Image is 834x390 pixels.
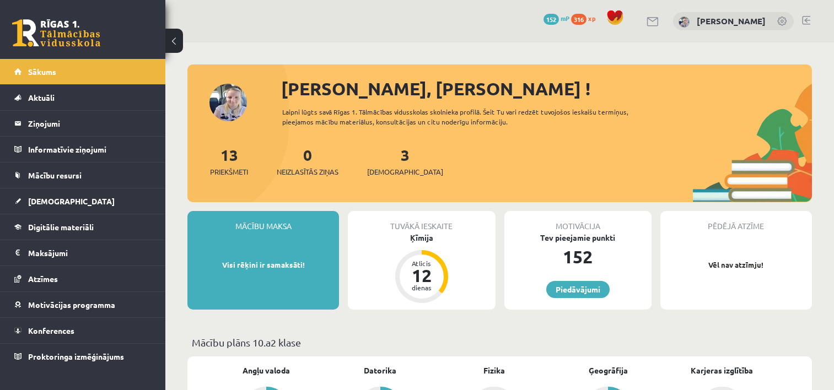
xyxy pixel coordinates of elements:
span: Aktuāli [28,93,55,102]
p: Vēl nav atzīmju! [666,259,806,270]
a: 3[DEMOGRAPHIC_DATA] [367,145,443,177]
a: Angļu valoda [243,365,290,376]
a: Ķīmija Atlicis 12 dienas [348,232,495,305]
p: Visi rēķini ir samaksāti! [193,259,333,270]
a: 13Priekšmeti [210,145,248,177]
a: Mācību resursi [14,162,152,188]
span: Konferences [28,326,74,335]
p: Mācību plāns 10.a2 klase [192,335,808,350]
a: Motivācijas programma [14,292,152,317]
div: [PERSON_NAME], [PERSON_NAME] ! [281,75,812,102]
span: 316 [571,14,587,25]
div: Atlicis [405,260,438,267]
a: Atzīmes [14,266,152,291]
a: Maksājumi [14,240,152,266]
div: Mācību maksa [187,211,339,232]
a: Datorika [364,365,396,376]
a: Rīgas 1. Tālmācības vidusskola [12,19,100,47]
div: Tuvākā ieskaite [348,211,495,232]
span: xp [588,14,595,23]
a: 0Neizlasītās ziņas [277,145,338,177]
span: Sākums [28,67,56,77]
a: [DEMOGRAPHIC_DATA] [14,188,152,214]
a: Digitālie materiāli [14,214,152,240]
a: Karjeras izglītība [691,365,753,376]
div: Ķīmija [348,232,495,243]
span: Digitālie materiāli [28,222,94,232]
div: 12 [405,267,438,284]
div: Pēdējā atzīme [660,211,812,232]
span: Priekšmeti [210,166,248,177]
span: [DEMOGRAPHIC_DATA] [28,196,115,206]
a: Sākums [14,59,152,84]
a: 316 xp [571,14,601,23]
span: Neizlasītās ziņas [277,166,338,177]
a: Ģeogrāfija [589,365,628,376]
span: Atzīmes [28,274,58,284]
div: Motivācija [504,211,652,232]
legend: Ziņojumi [28,111,152,136]
a: [PERSON_NAME] [697,15,766,26]
div: 152 [504,243,652,270]
a: Konferences [14,318,152,343]
a: Aktuāli [14,85,152,110]
div: Laipni lūgts savā Rīgas 1. Tālmācības vidusskolas skolnieka profilā. Šeit Tu vari redzēt tuvojošo... [282,107,657,127]
a: Piedāvājumi [546,281,610,298]
legend: Maksājumi [28,240,152,266]
span: Proktoringa izmēģinājums [28,351,124,361]
span: 152 [544,14,559,25]
div: dienas [405,284,438,291]
legend: Informatīvie ziņojumi [28,137,152,162]
a: Informatīvie ziņojumi [14,137,152,162]
a: Fizika [483,365,505,376]
span: Mācību resursi [28,170,82,180]
span: Motivācijas programma [28,300,115,310]
a: Ziņojumi [14,111,152,136]
div: Tev pieejamie punkti [504,232,652,243]
a: 152 mP [544,14,569,23]
a: Proktoringa izmēģinājums [14,344,152,369]
span: mP [561,14,569,23]
span: [DEMOGRAPHIC_DATA] [367,166,443,177]
img: Kristīne Vītola [679,17,690,28]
